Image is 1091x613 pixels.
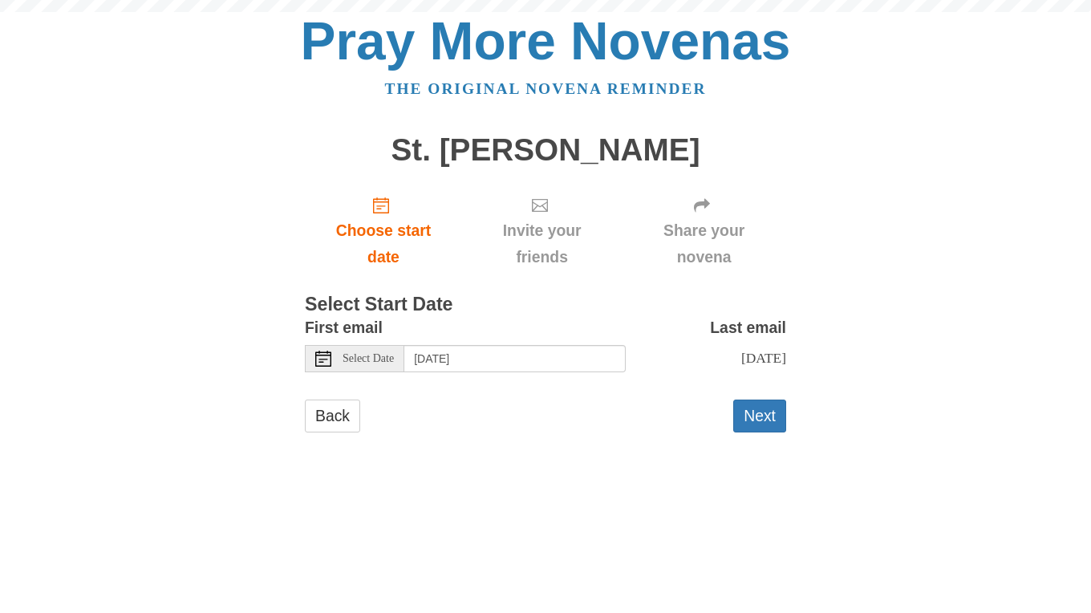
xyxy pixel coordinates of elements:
div: Click "Next" to confirm your start date first. [622,183,786,278]
span: Share your novena [638,217,770,270]
label: Last email [710,315,786,341]
span: [DATE] [741,350,786,366]
div: Click "Next" to confirm your start date first. [462,183,622,278]
a: Choose start date [305,183,462,278]
span: Select Date [343,353,394,364]
label: First email [305,315,383,341]
h3: Select Start Date [305,294,786,315]
a: The original novena reminder [385,80,707,97]
span: Choose start date [321,217,446,270]
a: Pray More Novenas [301,11,791,71]
span: Invite your friends [478,217,606,270]
button: Next [733,400,786,432]
h1: St. [PERSON_NAME] [305,133,786,168]
a: Back [305,400,360,432]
